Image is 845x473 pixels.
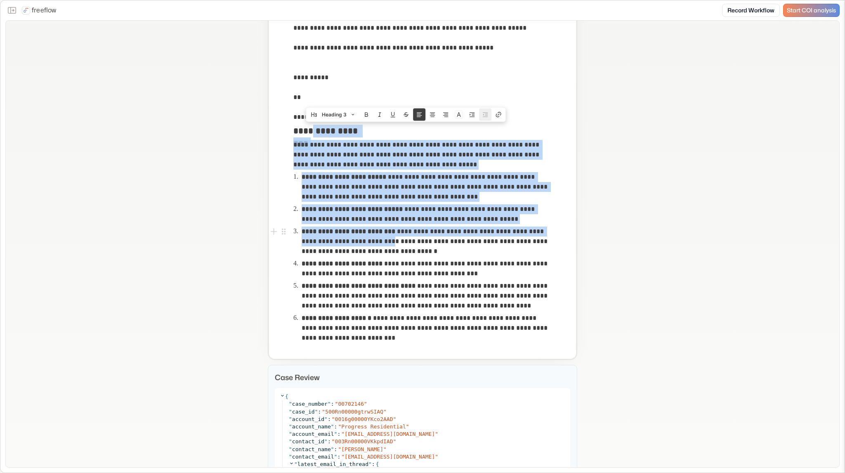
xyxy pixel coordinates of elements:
span: " [406,423,409,430]
span: contact_name [292,446,331,452]
button: Align text right [439,109,452,121]
span: " [289,416,292,422]
span: { [376,461,379,468]
button: Strike [400,109,412,121]
p: Case Review [275,372,570,383]
span: " [324,416,328,422]
button: Add block [269,227,279,236]
span: 00702146 [338,401,364,407]
span: account_id [292,416,324,422]
button: Bold [360,109,373,121]
button: Nest block [466,109,478,121]
span: " [332,416,335,422]
span: " [393,416,396,422]
span: " [383,446,387,452]
a: Start COI analysis [783,4,840,17]
span: : [328,416,331,422]
button: Open block menu [279,227,289,236]
span: " [331,423,334,430]
span: " [322,409,325,415]
span: " [341,454,345,460]
span: " [338,423,341,430]
span: 500Rn00000gtrwSIAQ [325,409,383,415]
button: Close the sidebar [5,4,19,17]
span: : [328,438,331,445]
p: freeflow [32,5,57,15]
span: { [285,393,288,400]
span: 003Rn00000VKkpdIAD [335,438,393,445]
span: " [335,401,338,407]
button: Colors [453,109,465,121]
button: Italic [373,109,386,121]
span: " [368,461,372,467]
span: [PERSON_NAME] [341,446,383,452]
button: Underline [387,109,399,121]
span: " [289,409,292,415]
button: Align text center [426,109,439,121]
span: contact_email [292,454,334,460]
span: " [332,438,335,445]
span: " [289,454,292,460]
span: case_id [292,409,315,415]
span: " [334,431,338,437]
span: : [334,423,338,430]
span: " [289,438,292,445]
span: " [324,438,328,445]
span: " [289,401,292,407]
span: " [435,431,438,437]
a: freeflow [22,5,57,15]
a: Record Workflow [722,4,780,17]
span: " [393,438,396,445]
span: " [289,446,292,452]
span: " [328,401,331,407]
span: " [294,461,297,467]
span: " [383,409,387,415]
span: " [315,409,318,415]
span: : [318,409,321,415]
span: " [331,446,334,452]
span: 0016g00000YKco2AAD [335,416,393,422]
button: Align text left [413,109,425,121]
span: " [334,454,338,460]
span: account_name [292,423,331,430]
span: " [341,431,345,437]
button: Unnest block [479,109,491,121]
span: " [289,423,292,430]
span: contact_id [292,438,324,445]
span: : [337,454,340,460]
span: [EMAIL_ADDRESS][DOMAIN_NAME] [345,454,435,460]
span: " [338,446,341,452]
span: : [337,431,340,437]
span: " [435,454,438,460]
span: " [289,431,292,437]
span: Progress Residential [341,423,406,430]
span: latest_email_in_thread [297,461,368,467]
span: Start COI analysis [787,7,836,14]
span: : [331,401,334,407]
span: : [372,461,375,468]
span: : [334,446,338,452]
span: Heading 3 [322,109,347,121]
span: account_email [292,431,334,437]
span: case_number [292,401,328,407]
button: Create link [492,109,505,121]
button: Heading 3 [307,109,359,121]
span: [EMAIL_ADDRESS][DOMAIN_NAME] [345,431,435,437]
span: " [364,401,367,407]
